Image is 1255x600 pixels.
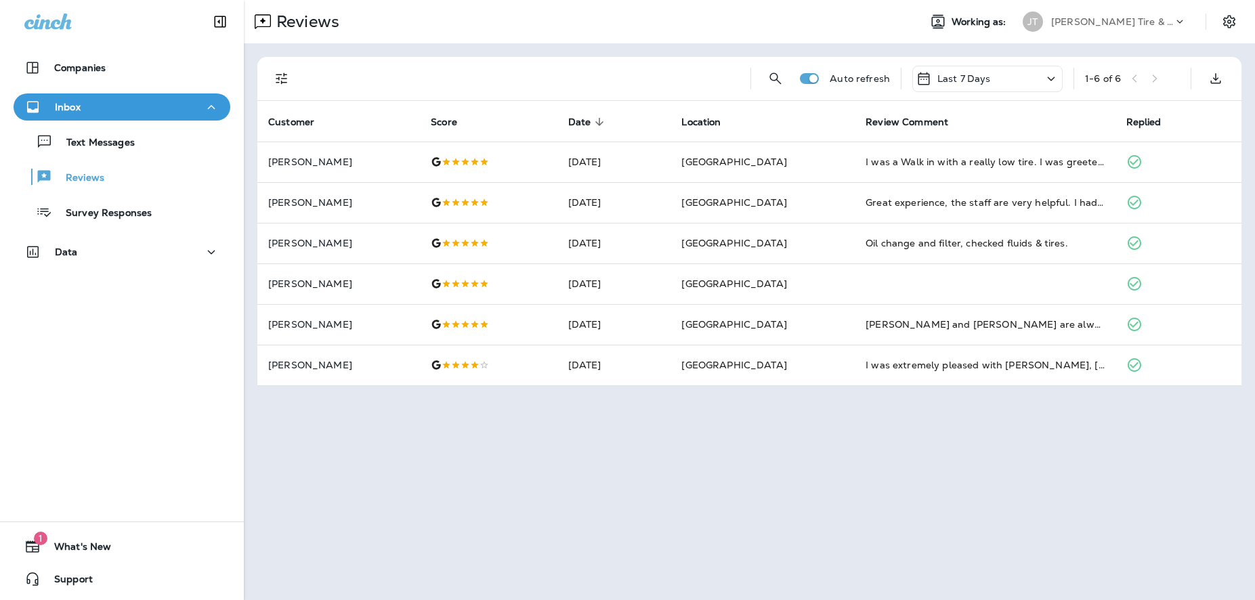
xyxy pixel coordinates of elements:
[1126,116,1179,128] span: Replied
[268,116,332,128] span: Customer
[866,318,1104,331] div: Orlando and Dave are always there to take care of you as a customer. Great customer service alway...
[681,116,738,128] span: Location
[866,155,1104,169] div: I was a Walk in with a really low tire. I was greeted politely and was in and out in about an hou...
[34,532,47,545] span: 1
[14,93,230,121] button: Inbox
[557,263,671,304] td: [DATE]
[41,574,93,590] span: Support
[866,116,966,128] span: Review Comment
[268,197,409,208] p: [PERSON_NAME]
[866,116,948,128] span: Review Comment
[1085,73,1121,84] div: 1 - 6 of 6
[1217,9,1241,34] button: Settings
[268,238,409,249] p: [PERSON_NAME]
[681,237,786,249] span: [GEOGRAPHIC_DATA]
[1126,116,1162,128] span: Replied
[1023,12,1043,32] div: JT
[1051,16,1173,27] p: [PERSON_NAME] Tire & Auto
[14,238,230,265] button: Data
[268,116,314,128] span: Customer
[14,533,230,560] button: 1What's New
[1202,65,1229,92] button: Export as CSV
[52,172,104,185] p: Reviews
[681,116,721,128] span: Location
[557,304,671,345] td: [DATE]
[681,156,786,168] span: [GEOGRAPHIC_DATA]
[41,541,111,557] span: What's New
[54,62,106,73] p: Companies
[431,116,475,128] span: Score
[268,156,409,167] p: [PERSON_NAME]
[53,137,135,150] p: Text Messages
[557,182,671,223] td: [DATE]
[681,318,786,330] span: [GEOGRAPHIC_DATA]
[55,247,78,257] p: Data
[14,198,230,226] button: Survey Responses
[55,102,81,112] p: Inbox
[937,73,991,84] p: Last 7 Days
[952,16,1009,28] span: Working as:
[268,278,409,289] p: [PERSON_NAME]
[568,116,591,128] span: Date
[762,65,789,92] button: Search Reviews
[681,359,786,371] span: [GEOGRAPHIC_DATA]
[431,116,457,128] span: Score
[568,116,609,128] span: Date
[866,358,1104,372] div: I was extremely pleased with Jensen Tire, Orlando and his team. They got me in quickly as a walk ...
[557,142,671,182] td: [DATE]
[830,73,890,84] p: Auto refresh
[268,360,409,370] p: [PERSON_NAME]
[271,12,339,32] p: Reviews
[866,236,1104,250] div: Oil change and filter, checked fluids & tires.
[557,345,671,385] td: [DATE]
[268,65,295,92] button: Filters
[14,127,230,156] button: Text Messages
[14,565,230,593] button: Support
[201,8,239,35] button: Collapse Sidebar
[268,319,409,330] p: [PERSON_NAME]
[14,163,230,191] button: Reviews
[14,54,230,81] button: Companies
[681,196,786,209] span: [GEOGRAPHIC_DATA]
[866,196,1104,209] div: Great experience, the staff are very helpful. I had a set of tires replace, the time was quick an...
[557,223,671,263] td: [DATE]
[52,207,152,220] p: Survey Responses
[681,278,786,290] span: [GEOGRAPHIC_DATA]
